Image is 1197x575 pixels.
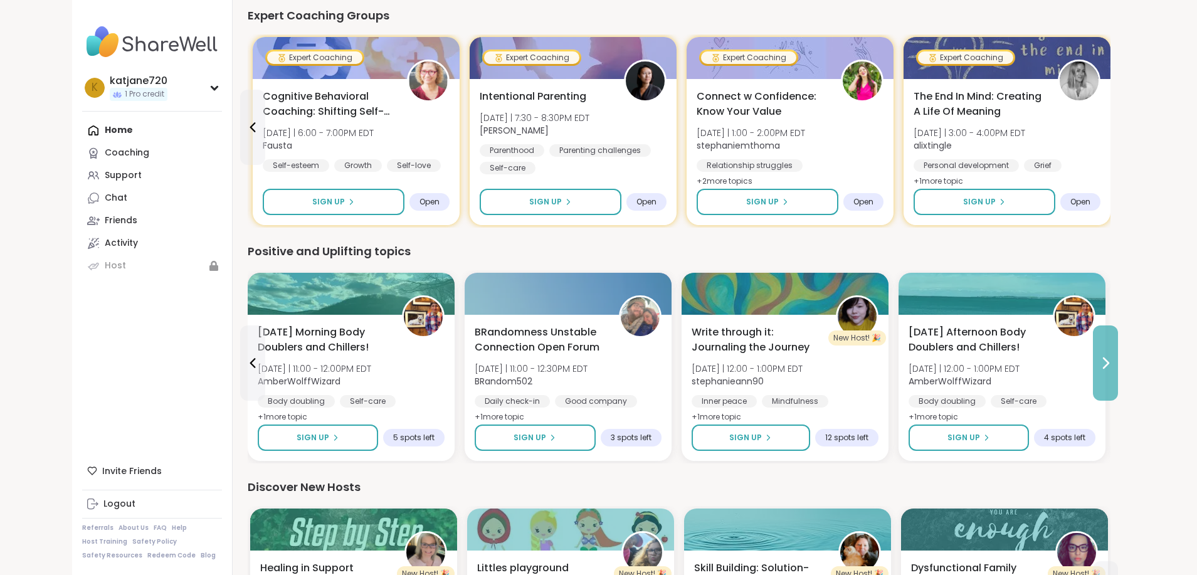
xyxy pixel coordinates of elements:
a: Activity [82,232,222,255]
span: 12 spots left [825,433,868,443]
div: Expert Coaching [918,51,1013,64]
div: Parenthood [480,144,544,157]
span: [DATE] | 12:00 - 1:00PM EDT [692,362,803,375]
b: BRandom502 [475,375,532,388]
span: Sign Up [746,196,779,208]
span: [DATE] Morning Body Doublers and Chillers! [258,325,388,355]
span: Sign Up [529,196,562,208]
b: stephanieann90 [692,375,764,388]
span: Cognitive Behavioral Coaching: Shifting Self-Talk [263,89,393,119]
button: Sign Up [914,189,1055,215]
button: Sign Up [480,189,621,215]
button: Sign Up [697,189,838,215]
img: Fausta [409,61,448,100]
button: Sign Up [475,425,596,451]
a: Chat [82,187,222,209]
span: 4 spots left [1044,433,1085,443]
span: Open [853,197,873,207]
a: Coaching [82,142,222,164]
div: Support [105,169,142,182]
div: Body doubling [909,395,986,408]
img: Kelly_Echoes [406,533,445,572]
div: Positive and Uplifting topics [248,243,1110,260]
a: Blog [201,551,216,560]
span: Write through it: Journaling the Journey [692,325,822,355]
span: The End In Mind: Creating A Life Of Meaning [914,89,1044,119]
a: Safety Resources [82,551,142,560]
div: Parenting challenges [549,144,651,157]
span: [DATE] Afternoon Body Doublers and Chillers! [909,325,1039,355]
b: AmberWolffWizard [909,375,991,388]
div: Mindfulness [762,395,828,408]
img: stephaniemthoma [843,61,882,100]
a: Help [172,524,187,532]
div: katjane720 [110,74,167,88]
img: ShareWell Nav Logo [82,20,222,64]
div: Self-care [340,395,396,408]
div: Self-love [387,159,441,172]
img: BRandom502 [621,297,660,336]
span: [DATE] | 7:30 - 8:30PM EDT [480,112,589,124]
div: New Host! 🎉 [828,330,886,346]
div: Expert Coaching [267,51,362,64]
div: Good company [555,395,637,408]
div: Grief [1024,159,1062,172]
div: Relationship struggles [697,159,803,172]
span: [DATE] | 12:00 - 1:00PM EDT [909,362,1020,375]
img: Natasha [626,61,665,100]
a: Logout [82,493,222,515]
b: stephaniemthoma [697,139,780,152]
div: Host [105,260,126,272]
button: Sign Up [909,425,1029,451]
a: FAQ [154,524,167,532]
a: Safety Policy [132,537,177,546]
button: Sign Up [258,425,378,451]
div: Invite Friends [82,460,222,482]
div: Body doubling [258,395,335,408]
div: Inner peace [692,395,757,408]
button: Sign Up [263,189,404,215]
a: About Us [119,524,149,532]
span: Open [419,197,440,207]
span: Connect w Confidence: Know Your Value [697,89,827,119]
span: Sign Up [963,196,996,208]
span: Open [636,197,657,207]
a: Host [82,255,222,277]
a: Friends [82,209,222,232]
a: Referrals [82,524,113,532]
span: [DATE] | 11:00 - 12:00PM EDT [258,362,371,375]
span: Intentional Parenting [480,89,586,104]
span: Open [1070,197,1090,207]
img: Taytay2025 [623,533,662,572]
div: Self-care [991,395,1047,408]
button: Sign Up [692,425,810,451]
a: Host Training [82,537,127,546]
span: [DATE] | 6:00 - 7:00PM EDT [263,127,374,139]
div: Personal development [914,159,1019,172]
b: alixtingle [914,139,952,152]
span: k [92,80,98,96]
span: 3 spots left [611,433,651,443]
img: stephanieann90 [838,297,877,336]
b: [PERSON_NAME] [480,124,549,137]
span: Sign Up [297,432,329,443]
img: LuAnn [840,533,879,572]
div: Expert Coaching [701,51,796,64]
div: Expert Coaching Groups [248,7,1110,24]
span: Sign Up [312,196,345,208]
div: Daily check-in [475,395,550,408]
span: [DATE] | 1:00 - 2:00PM EDT [697,127,805,139]
div: Expert Coaching [484,51,579,64]
div: Coaching [105,147,149,159]
span: Sign Up [514,432,546,443]
span: [DATE] | 3:00 - 4:00PM EDT [914,127,1025,139]
span: Sign Up [729,432,762,443]
img: WendyPalePetalBloom [1057,533,1096,572]
a: Support [82,164,222,187]
b: AmberWolffWizard [258,375,340,388]
span: BRandomness Unstable Connection Open Forum [475,325,605,355]
span: 5 spots left [393,433,435,443]
span: [DATE] | 11:00 - 12:30PM EDT [475,362,588,375]
div: Activity [105,237,138,250]
div: Growth [334,159,382,172]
